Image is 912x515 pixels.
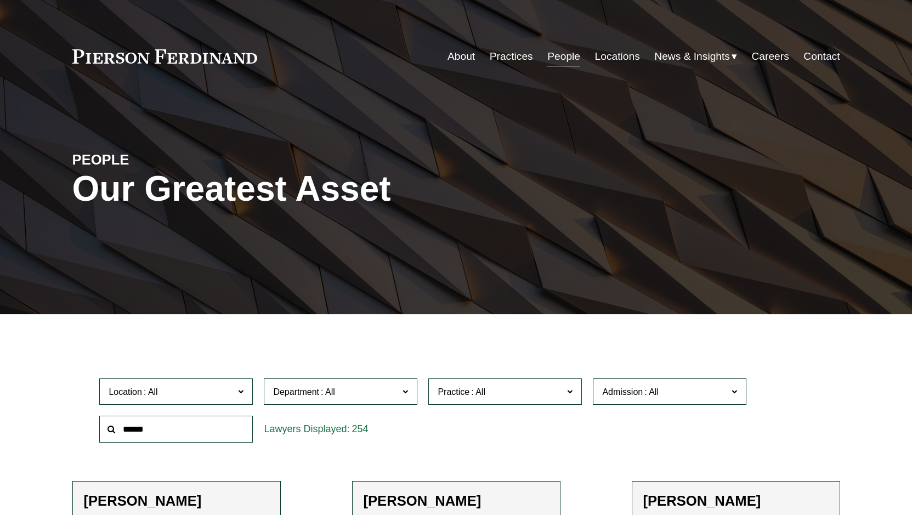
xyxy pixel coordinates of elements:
[654,47,730,66] span: News & Insights
[752,46,789,67] a: Careers
[273,387,319,397] span: Department
[352,423,368,434] span: 254
[72,169,584,209] h1: Our Greatest Asset
[602,387,643,397] span: Admission
[84,493,269,510] h2: [PERSON_NAME]
[643,493,829,510] h2: [PERSON_NAME]
[547,46,580,67] a: People
[72,151,264,168] h4: PEOPLE
[490,46,533,67] a: Practices
[364,493,549,510] h2: [PERSON_NAME]
[447,46,475,67] a: About
[109,387,142,397] span: Location
[654,46,737,67] a: folder dropdown
[803,46,840,67] a: Contact
[438,387,469,397] span: Practice
[595,46,640,67] a: Locations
